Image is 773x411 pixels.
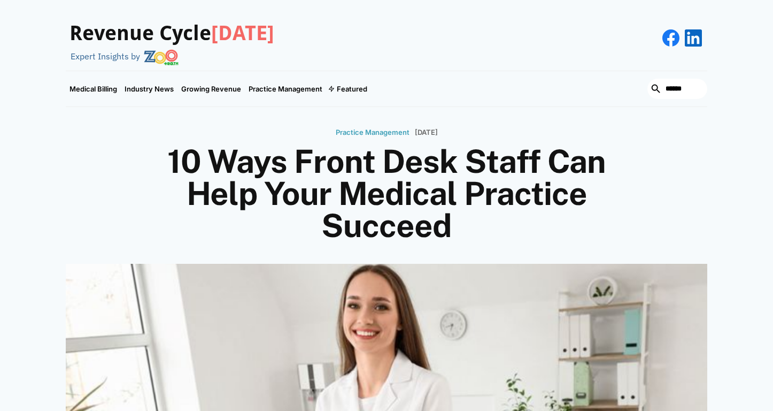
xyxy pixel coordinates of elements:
[336,123,409,141] a: Practice Management
[69,21,274,46] h3: Revenue Cycle
[326,71,371,106] div: Featured
[245,71,326,106] a: Practice Management
[177,71,245,106] a: Growing Revenue
[121,71,177,106] a: Industry News
[71,51,140,62] div: Expert Insights by
[66,11,274,65] a: Revenue Cycle[DATE]Expert Insights by
[415,128,438,137] p: [DATE]
[66,71,121,106] a: Medical Billing
[337,85,367,93] div: Featured
[130,146,643,242] h1: 10 Ways Front Desk Staff Can Help Your Medical Practice Succeed
[336,128,409,137] p: Practice Management
[211,21,274,45] span: [DATE]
